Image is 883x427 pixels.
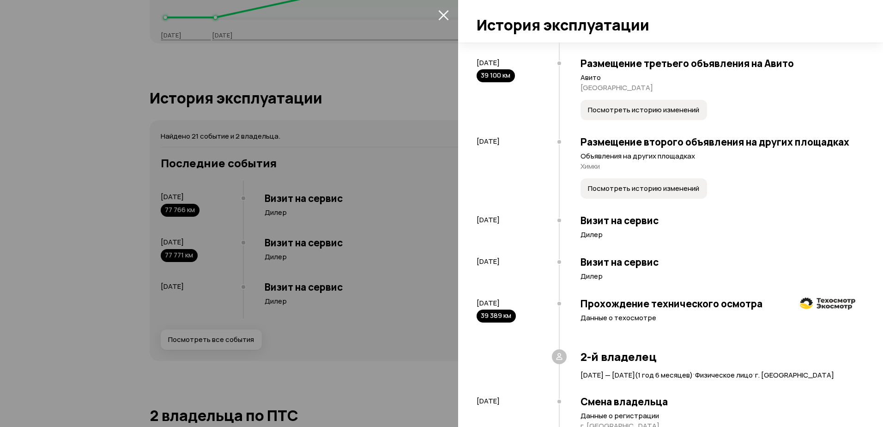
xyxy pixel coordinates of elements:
h3: 2-й владелец [581,350,855,363]
span: [DATE] [477,215,500,225]
span: [DATE] [477,256,500,266]
button: закрыть [436,7,451,22]
div: 39 100 км [477,69,515,82]
span: [DATE] — [DATE] ( 1 год 6 месяцев ) [581,370,693,380]
p: Дилер [581,272,855,281]
h3: Смена владельца [581,396,855,408]
p: Объявления на других площадках [581,152,855,161]
button: Посмотреть историю изменений [581,100,707,120]
span: [DATE] [477,58,500,67]
p: Авито [581,73,855,82]
button: Посмотреть историю изменений [581,178,707,199]
h3: Размещение второго объявления на других площадках [581,136,855,148]
p: Данные о техосмотре [581,313,855,323]
span: · [693,366,695,381]
span: · [753,366,755,381]
span: [DATE] [477,298,500,308]
span: Посмотреть историю изменений [588,184,699,193]
div: 39 389 км [477,310,516,323]
p: Данные о регистрации [581,411,855,421]
span: Посмотреть историю изменений [588,105,699,115]
h3: Визит на сервис [581,256,855,268]
span: г. [GEOGRAPHIC_DATA] [755,370,834,380]
h3: Визит на сервис [581,214,855,226]
p: [GEOGRAPHIC_DATA] [581,83,855,92]
span: [DATE] [477,396,500,406]
span: Физическое лицо [695,370,753,380]
h3: Размещение третьего объявления на Авито [581,57,855,69]
img: logo [800,298,855,310]
p: Химки [581,162,855,171]
p: Дилер [581,230,855,239]
span: [DATE] [477,136,500,146]
h3: Прохождение технического осмотра [581,298,855,310]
